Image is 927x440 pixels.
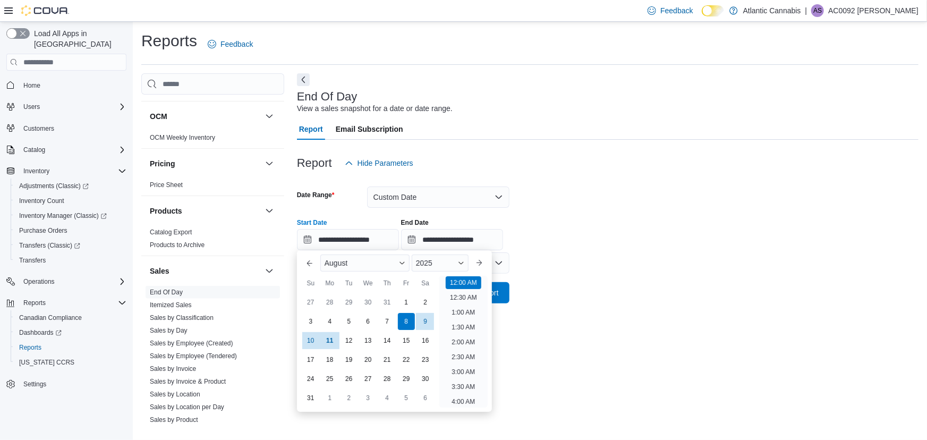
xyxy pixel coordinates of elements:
[150,301,192,309] a: Itemized Sales
[23,380,46,388] span: Settings
[150,377,226,386] span: Sales by Invoice & Product
[150,206,261,216] button: Products
[15,326,126,339] span: Dashboards
[360,351,377,368] div: day-20
[379,370,396,387] div: day-28
[150,340,233,347] a: Sales by Employee (Created)
[150,241,205,249] a: Products to Archive
[150,339,233,348] span: Sales by Employee (Created)
[321,370,338,387] div: day-25
[150,365,196,373] span: Sales by Invoice
[341,390,358,407] div: day-2
[19,78,126,91] span: Home
[398,390,415,407] div: day-5
[439,276,488,408] ul: Time
[19,182,89,190] span: Adjustments (Classic)
[6,73,126,419] nav: Complex example
[150,111,167,122] h3: OCM
[297,229,399,250] input: Press the down key to enter a popover containing a calendar. Press the escape key to close the po...
[297,157,332,170] h3: Report
[447,351,479,363] li: 2:30 AM
[150,327,188,334] a: Sales by Day
[15,341,126,354] span: Reports
[19,79,45,92] a: Home
[360,332,377,349] div: day-13
[15,254,126,267] span: Transfers
[150,416,198,424] span: Sales by Product
[15,356,79,369] a: [US_STATE] CCRS
[141,179,284,196] div: Pricing
[150,314,214,322] span: Sales by Classification
[11,340,131,355] button: Reports
[19,226,67,235] span: Purchase Orders
[19,297,50,309] button: Reports
[15,194,69,207] a: Inventory Count
[11,253,131,268] button: Transfers
[23,167,49,175] span: Inventory
[302,351,319,368] div: day-17
[150,134,215,141] a: OCM Weekly Inventory
[15,311,126,324] span: Canadian Compliance
[150,390,200,399] span: Sales by Location
[150,391,200,398] a: Sales by Location
[11,179,131,193] a: Adjustments (Classic)
[2,274,131,289] button: Operations
[11,355,131,370] button: [US_STATE] CCRS
[150,403,224,411] span: Sales by Location per Day
[341,351,358,368] div: day-19
[302,275,319,292] div: Su
[150,365,196,373] a: Sales by Invoice
[297,103,453,114] div: View a sales snapshot for a date or date range.
[150,378,226,385] a: Sales by Invoice & Product
[11,208,131,223] a: Inventory Manager (Classic)
[446,291,481,304] li: 12:30 AM
[19,100,126,113] span: Users
[299,119,323,140] span: Report
[360,370,377,387] div: day-27
[11,325,131,340] a: Dashboards
[15,356,126,369] span: Washington CCRS
[417,351,434,368] div: day-23
[150,206,182,216] h3: Products
[447,321,479,334] li: 1:30 AM
[341,370,358,387] div: day-26
[19,275,59,288] button: Operations
[398,370,415,387] div: day-29
[15,194,126,207] span: Inventory Count
[417,313,434,330] div: day-9
[15,311,86,324] a: Canadian Compliance
[401,218,429,227] label: End Date
[19,377,126,391] span: Settings
[150,158,175,169] h3: Pricing
[19,297,126,309] span: Reports
[398,351,415,368] div: day-22
[150,352,237,360] a: Sales by Employee (Tendered)
[19,378,50,391] a: Settings
[19,343,41,352] span: Reports
[141,131,284,148] div: OCM
[19,211,107,220] span: Inventory Manager (Classic)
[150,158,261,169] button: Pricing
[15,224,72,237] a: Purchase Orders
[30,28,126,49] span: Load All Apps in [GEOGRAPHIC_DATA]
[150,229,192,236] a: Catalog Export
[19,143,49,156] button: Catalog
[379,313,396,330] div: day-7
[150,266,261,276] button: Sales
[23,146,45,154] span: Catalog
[15,209,111,222] a: Inventory Manager (Classic)
[398,294,415,311] div: day-1
[15,326,66,339] a: Dashboards
[379,332,396,349] div: day-14
[150,326,188,335] span: Sales by Day
[341,294,358,311] div: day-29
[15,341,46,354] a: Reports
[19,314,82,322] span: Canadian Compliance
[321,275,338,292] div: Mo
[11,193,131,208] button: Inventory Count
[15,180,126,192] span: Adjustments (Classic)
[150,416,198,424] a: Sales by Product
